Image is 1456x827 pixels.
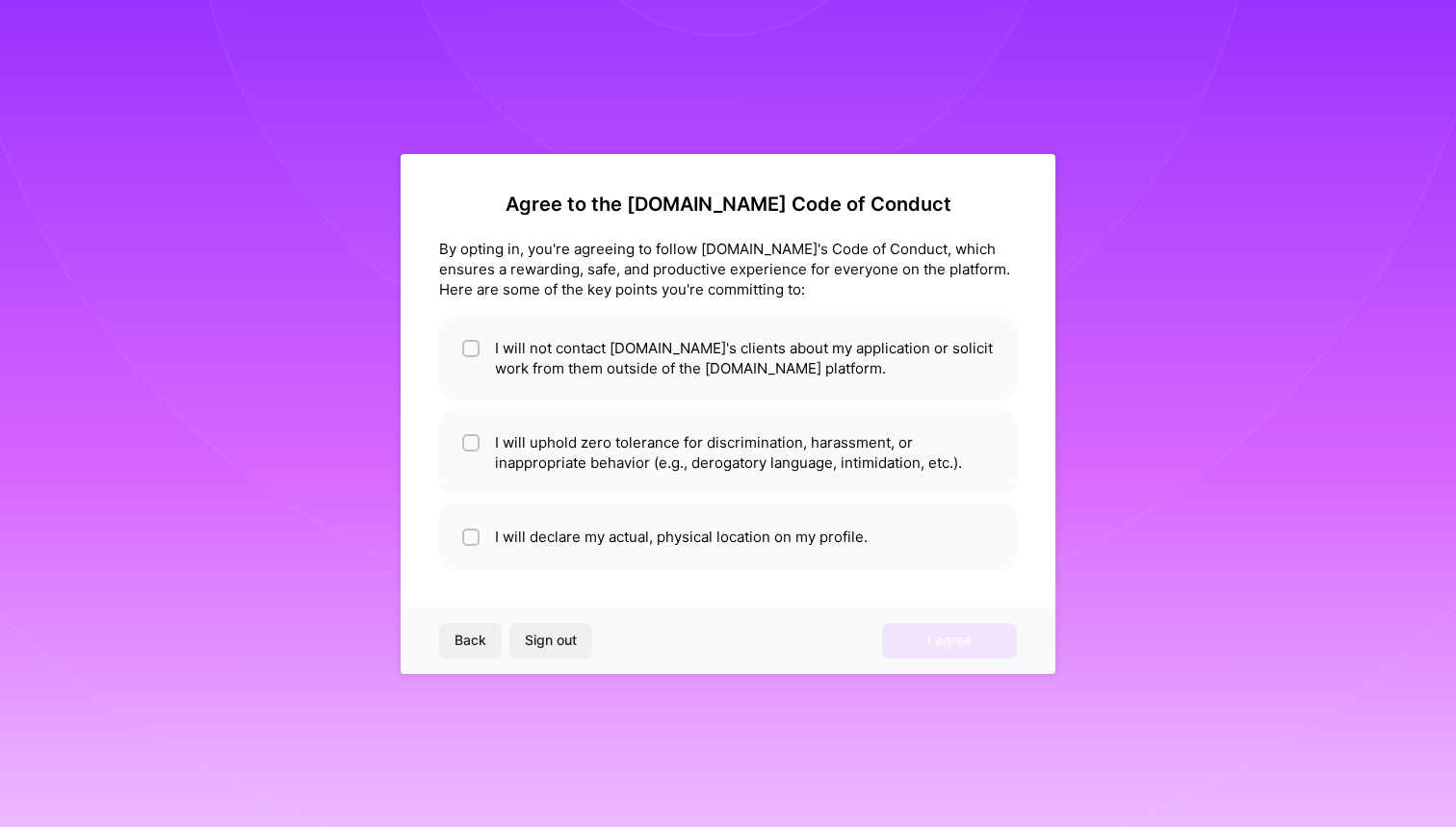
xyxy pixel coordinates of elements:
[525,631,577,650] span: Sign out
[439,409,1017,496] li: I will uphold zero tolerance for discrimination, harassment, or inappropriate behavior (e.g., der...
[439,504,1017,570] li: I will declare my actual, physical location on my profile.
[439,239,1017,299] div: By opting in, you're agreeing to follow [DOMAIN_NAME]'s Code of Conduct, which ensures a rewardin...
[509,623,592,658] button: Sign out
[439,193,1017,216] h2: Agree to the [DOMAIN_NAME] Code of Conduct
[439,623,502,658] button: Back
[439,315,1017,401] li: I will not contact [DOMAIN_NAME]'s clients about my application or solicit work from them outside...
[455,631,486,650] span: Back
